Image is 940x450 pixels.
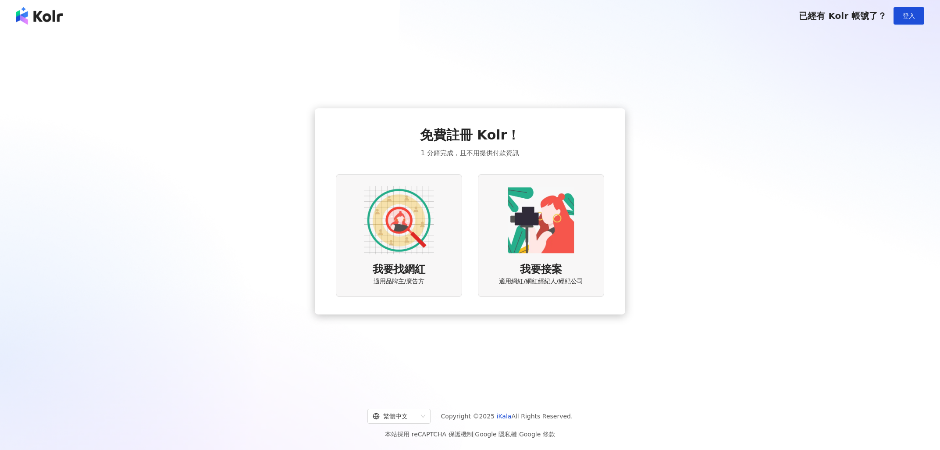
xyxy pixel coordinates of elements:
a: Google 隱私權 [475,431,517,438]
span: | [517,431,519,438]
span: 1 分鐘完成，且不用提供付款資訊 [421,148,519,158]
span: 適用品牌主/廣告方 [374,277,425,286]
span: 免費註冊 Kolr！ [420,126,520,144]
span: | [473,431,475,438]
span: 登入 [903,12,915,19]
img: AD identity option [364,185,434,255]
span: 我要接案 [520,262,562,277]
button: 登入 [894,7,924,25]
span: 本站採用 reCAPTCHA 保護機制 [385,429,555,439]
a: iKala [497,413,512,420]
img: logo [16,7,63,25]
a: Google 條款 [519,431,555,438]
span: 已經有 Kolr 帳號了？ [799,11,887,21]
img: KOL identity option [506,185,576,255]
span: 我要找網紅 [373,262,425,277]
div: 繁體中文 [373,409,417,423]
span: 適用網紅/網紅經紀人/經紀公司 [499,277,583,286]
span: Copyright © 2025 All Rights Reserved. [441,411,573,421]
